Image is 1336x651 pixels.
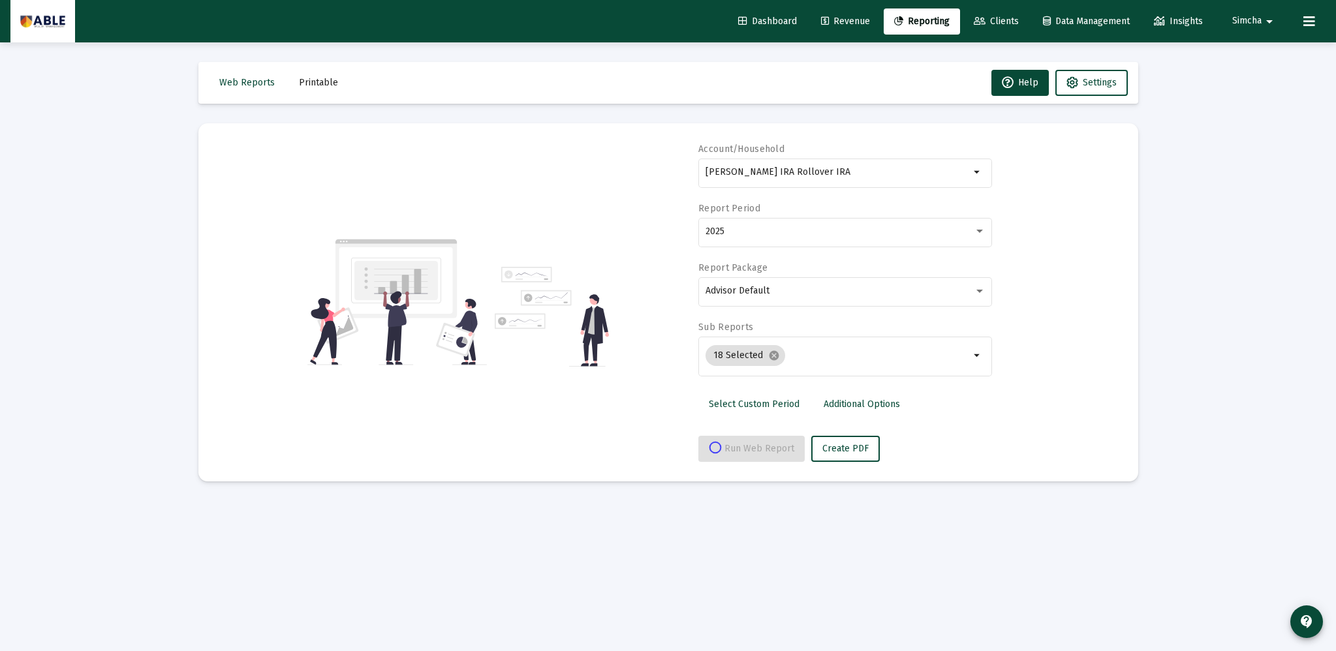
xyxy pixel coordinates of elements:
span: Create PDF [822,443,869,454]
button: Run Web Report [698,436,805,462]
mat-chip-list: Selection [706,342,970,369]
button: Help [991,70,1049,96]
mat-icon: cancel [768,350,780,361]
a: Dashboard [728,8,807,35]
span: Data Management [1043,16,1130,27]
button: Settings [1055,70,1128,96]
label: Sub Reports [698,322,753,333]
button: Web Reports [209,70,285,96]
span: Clients [974,16,1019,27]
img: reporting-alt [495,267,609,367]
mat-icon: arrow_drop_down [970,164,986,180]
a: Reporting [884,8,960,35]
span: Reporting [894,16,950,27]
span: Help [1002,77,1038,88]
a: Revenue [811,8,880,35]
span: Run Web Report [709,443,794,454]
label: Account/Household [698,144,785,155]
img: reporting [307,237,487,367]
label: Report Package [698,262,768,273]
span: 2025 [706,226,724,237]
input: Search or select an account or household [706,167,970,177]
span: Select Custom Period [709,399,800,410]
mat-icon: contact_support [1299,614,1314,629]
mat-icon: arrow_drop_down [1262,8,1277,35]
a: Clients [963,8,1029,35]
span: Dashboard [738,16,797,27]
span: Web Reports [219,77,275,88]
img: Dashboard [20,8,65,35]
a: Insights [1143,8,1213,35]
mat-chip: 18 Selected [706,345,785,366]
span: Printable [299,77,338,88]
span: Additional Options [824,399,900,410]
mat-icon: arrow_drop_down [970,348,986,363]
span: Advisor Default [706,285,769,296]
button: Simcha [1217,8,1293,34]
span: Settings [1083,77,1117,88]
label: Report Period [698,203,760,214]
button: Create PDF [811,436,880,462]
a: Data Management [1033,8,1140,35]
button: Printable [288,70,349,96]
span: Insights [1154,16,1203,27]
span: Simcha [1232,16,1262,27]
span: Revenue [821,16,870,27]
